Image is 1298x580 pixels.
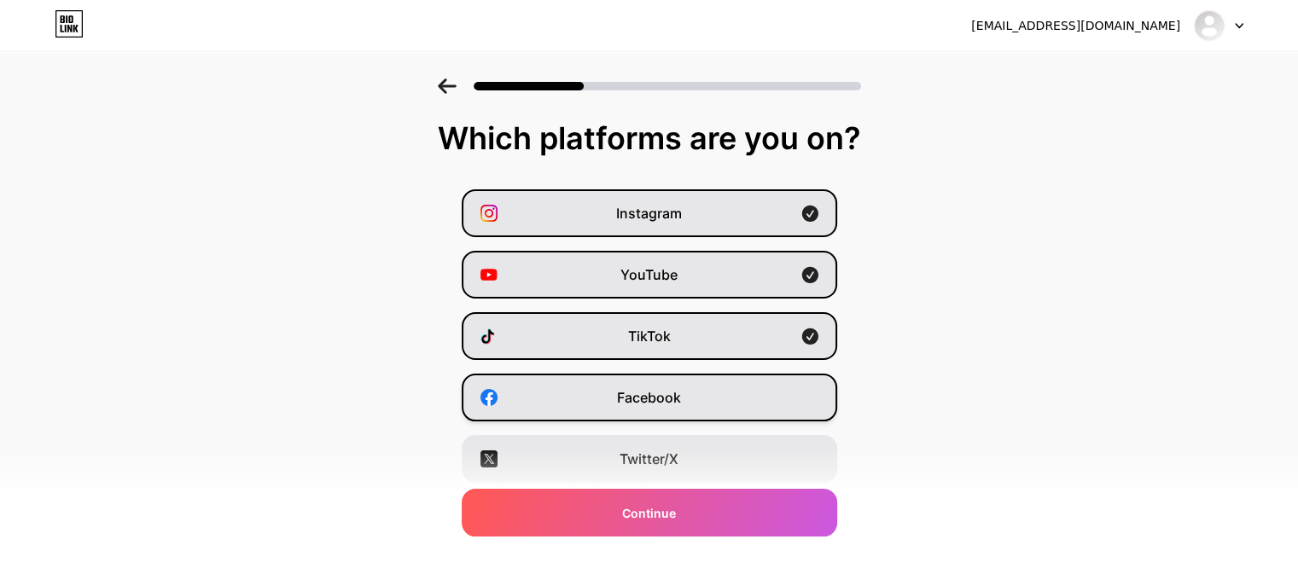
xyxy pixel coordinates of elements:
[620,264,678,285] span: YouTube
[622,504,676,522] span: Continue
[1193,9,1225,42] img: bcrp
[971,17,1180,35] div: [EMAIL_ADDRESS][DOMAIN_NAME]
[617,387,681,408] span: Facebook
[17,121,1281,155] div: Which platforms are you on?
[620,449,678,469] span: Twitter/X
[628,326,671,346] span: TikTok
[616,203,682,223] span: Instagram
